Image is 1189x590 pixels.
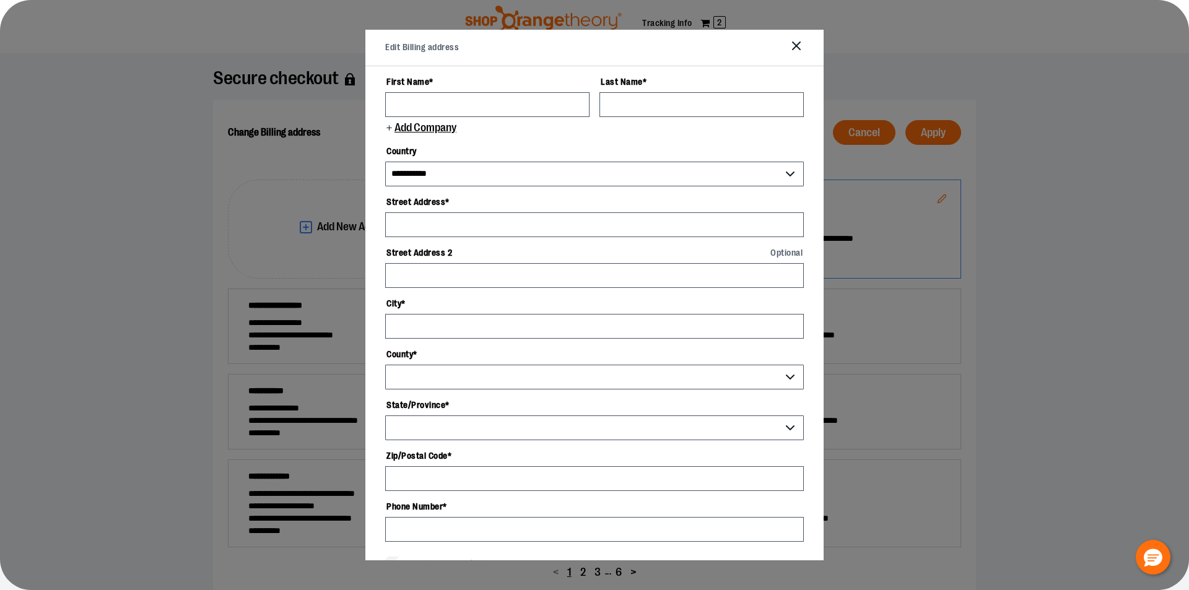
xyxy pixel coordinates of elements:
span: Add Company [393,122,456,134]
label: Phone Number * [385,496,804,517]
label: Country [385,141,804,162]
button: Add Company [385,122,456,136]
label: State/Province * [385,394,804,415]
button: Close [789,38,804,57]
label: Street Address 2 [385,242,804,263]
label: First Name * [385,71,590,92]
input: Make this my default billing address [385,557,400,571]
label: Zip/Postal Code * [385,445,804,466]
label: County * [385,344,804,365]
label: City * [385,293,804,314]
label: Last Name * [599,71,804,92]
h2: Edit Billing address [385,41,459,54]
label: Street Address * [385,191,804,212]
button: Hello, have a question? Let’s chat. [1136,540,1170,575]
span: Optional [770,248,803,257]
span: Make this my default billing address [407,557,546,570]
